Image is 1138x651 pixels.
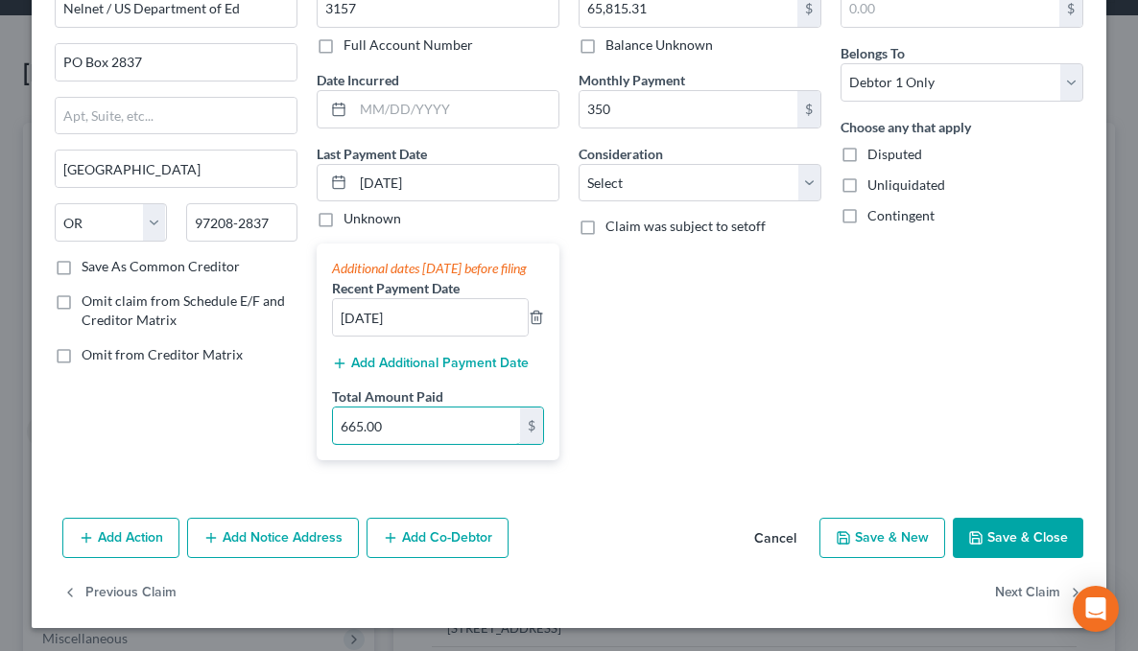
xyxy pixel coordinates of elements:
input: Enter address... [56,44,296,81]
input: Enter zip... [186,203,298,242]
span: Claim was subject to setoff [605,218,766,234]
input: 0.00 [333,407,520,444]
label: Full Account Number [344,35,473,55]
div: Open Intercom Messenger [1073,586,1119,632]
button: Add Co-Debtor [367,518,509,558]
label: Choose any that apply [841,117,971,137]
button: Next Claim [995,573,1083,614]
input: MM/DD/YYYY [353,165,558,201]
label: Save As Common Creditor [82,257,240,276]
button: Previous Claim [62,573,177,614]
input: MM/DD/YYYY [353,91,558,128]
span: Omit from Creditor Matrix [82,346,243,362]
button: Add Additional Payment Date [332,356,529,371]
span: Omit claim from Schedule E/F and Creditor Matrix [82,292,285,328]
label: Balance Unknown [605,35,713,55]
label: Monthly Payment [579,70,685,90]
label: Unknown [344,209,401,228]
button: Cancel [739,520,812,558]
span: Unliquidated [867,176,945,193]
button: Add Notice Address [187,518,359,558]
button: Add Action [62,518,179,558]
span: Belongs To [841,45,905,61]
label: Consideration [579,144,663,164]
label: Last Payment Date [317,144,427,164]
div: $ [797,91,820,128]
label: Recent Payment Date [332,278,460,298]
div: $ [520,407,543,444]
span: Contingent [867,207,935,223]
button: Save & Close [953,518,1083,558]
button: Save & New [819,518,945,558]
input: -- [333,299,528,336]
label: Total Amount Paid [332,386,443,407]
input: 0.00 [580,91,797,128]
div: Additional dates [DATE] before filing [332,259,544,278]
span: Disputed [867,146,922,162]
label: Date Incurred [317,70,399,90]
input: Apt, Suite, etc... [56,98,296,134]
input: Enter city... [56,151,296,187]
